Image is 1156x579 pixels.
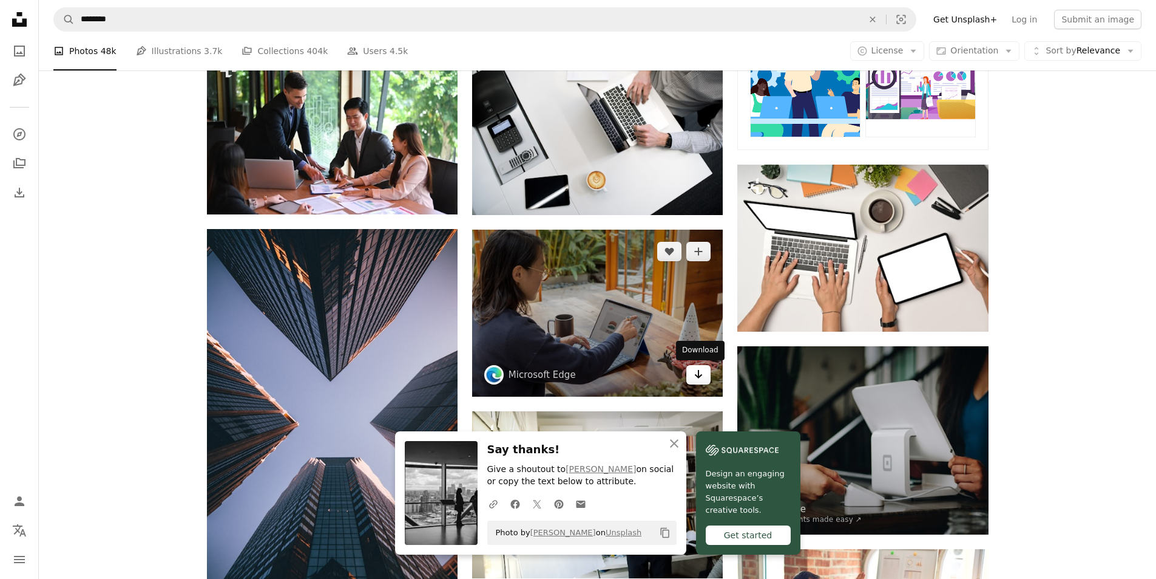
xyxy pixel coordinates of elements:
button: Submit an image [1054,10,1141,29]
button: Language [7,518,32,543]
span: Photo by on [490,523,642,543]
form: Find visuals sitewide [53,7,916,32]
a: Illustrations 3.7k [136,32,223,70]
img: premium_vector-1682310922955-ea5e6f791471 [865,22,976,137]
p: Give a shoutout to on social or copy the text below to attribute. [487,464,677,488]
img: file-1606177908946-d1eed1cbe4f5image [706,441,779,459]
div: Get started [706,526,791,545]
span: License [871,46,904,55]
a: Log in [1004,10,1044,29]
img: white monitor on desk [737,346,988,535]
span: Relevance [1046,45,1120,57]
a: Share over email [570,492,592,516]
img: Go to Microsoft Edge's profile [484,365,504,385]
span: 404k [306,44,328,58]
a: Square [774,503,862,515]
a: Share on Twitter [526,492,548,516]
a: white monitor on desk [737,435,988,446]
a: Explore [7,122,32,146]
span: Sort by [1046,46,1076,55]
button: Menu [7,547,32,572]
button: License [850,41,925,61]
a: Unsplash [606,528,641,537]
h3: Say thanks! [487,441,677,459]
span: 4.5k [390,44,408,58]
button: Search Unsplash [54,8,75,31]
a: person using laptop on white wooden table [472,125,723,136]
a: Payments made easy ↗ [774,515,862,524]
img: a woman using a laptop [472,230,723,397]
a: Collections 404k [242,32,328,70]
a: Microsoft Edge [509,369,576,381]
div: Download [676,341,725,360]
img: Group of business people sitting around the office desk and discussing the project together. [207,47,458,214]
a: Photos [7,39,32,63]
a: Log in / Sign up [7,489,32,513]
button: Add to Collection [686,242,711,261]
a: Download History [7,180,32,205]
a: Share on Pinterest [548,492,570,516]
a: Group of business people sitting around the office desk and discussing the project together. [207,125,458,136]
button: Like [657,242,681,261]
a: Design an engaging website with Squarespace’s creative tools.Get started [696,431,800,555]
button: Copy to clipboard [655,522,675,543]
a: Above view two young people using laptop computer and digital tablet on white office desk. [737,242,988,253]
a: [PERSON_NAME] [530,528,596,537]
button: Visual search [887,8,916,31]
span: 3.7k [204,44,222,58]
a: Users 4.5k [347,32,408,70]
img: premium_vector-1705741561303-b811bea523bc [750,22,860,137]
a: Home — Unsplash [7,7,32,34]
button: Sort byRelevance [1024,41,1141,61]
button: Orientation [929,41,1019,61]
span: Orientation [950,46,998,55]
a: a woman using a laptop [472,307,723,318]
a: [PERSON_NAME] [566,464,636,474]
a: Illustrations [7,68,32,92]
a: Download [686,365,711,385]
span: Design an engaging website with Squarespace’s creative tools. [706,468,791,516]
a: Collections [7,151,32,176]
a: Get Unsplash+ [926,10,1004,29]
img: person using laptop on white wooden table [472,47,723,215]
a: low-angle photography of four high-rise buildings [207,411,458,422]
img: Business plan explained on flipchart by CEO to employees [472,411,723,578]
button: Clear [859,8,886,31]
img: Above view two young people using laptop computer and digital tablet on white office desk. [737,165,988,332]
a: Share on Facebook [504,492,526,516]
